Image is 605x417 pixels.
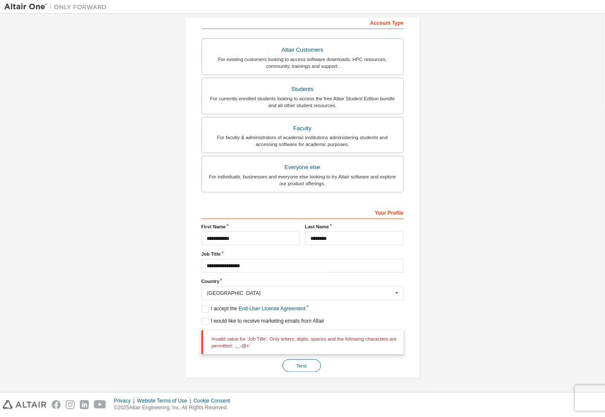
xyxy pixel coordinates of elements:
[207,122,398,134] div: Faculty
[202,251,404,257] label: Job Title
[207,161,398,173] div: Everyone else
[193,398,235,405] div: Cookie Consent
[52,400,61,409] img: facebook.svg
[283,359,321,372] button: Next
[202,223,300,230] label: First Name
[3,400,47,409] img: altair_logo.svg
[202,318,324,325] label: I would like to receive marketing emails from Altair
[114,398,137,405] div: Privacy
[202,330,404,355] div: Invalid value for 'Job Title'. Only letters, digits, spaces and the following characters are perm...
[208,291,393,296] div: [GEOGRAPHIC_DATA]
[94,400,106,409] img: youtube.svg
[207,83,398,95] div: Students
[305,223,404,230] label: Last Name
[202,278,404,285] label: Country
[207,173,398,187] div: For individuals, businesses and everyone else looking to try Altair software and explore our prod...
[137,398,193,405] div: Website Terms of Use
[4,3,111,11] img: Altair One
[207,44,398,56] div: Altair Customers
[207,134,398,148] div: For faculty & administrators of academic institutions administering students and accessing softwa...
[239,306,306,312] a: End-User License Agreement
[202,205,404,219] div: Your Profile
[114,405,235,412] p: © 2025 Altair Engineering, Inc. All Rights Reserved.
[207,95,398,109] div: For currently enrolled students looking to access the free Altair Student Edition bundle and all ...
[207,56,398,70] div: For existing customers looking to access software downloads, HPC resources, community, trainings ...
[202,306,306,313] label: I accept the
[66,400,75,409] img: instagram.svg
[80,400,89,409] img: linkedin.svg
[202,15,404,29] div: Account Type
